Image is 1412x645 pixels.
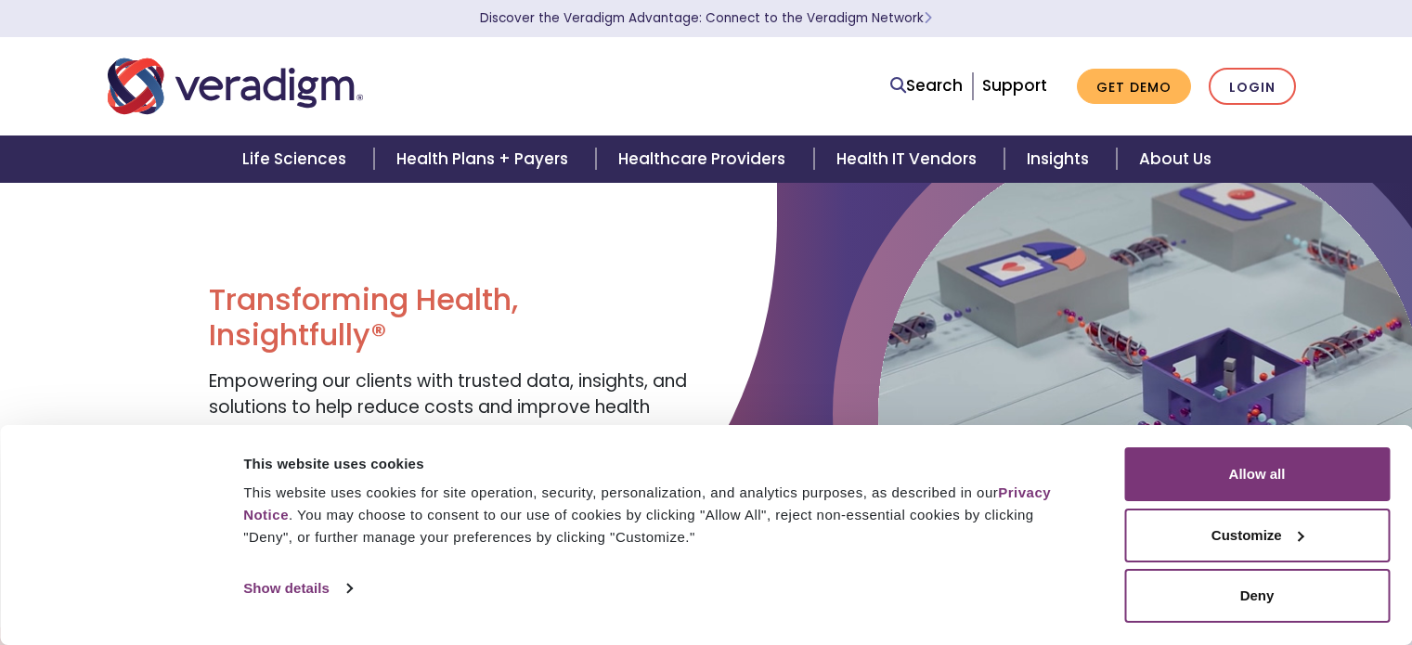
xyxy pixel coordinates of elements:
[374,135,596,183] a: Health Plans + Payers
[982,74,1047,97] a: Support
[1117,135,1234,183] a: About Us
[209,368,687,446] span: Empowering our clients with trusted data, insights, and solutions to help reduce costs and improv...
[1004,135,1117,183] a: Insights
[480,9,932,27] a: Discover the Veradigm Advantage: Connect to the Veradigm NetworkLearn More
[1209,68,1296,106] a: Login
[243,482,1082,548] div: This website uses cookies for site operation, security, personalization, and analytics purposes, ...
[243,574,351,602] a: Show details
[1077,69,1191,105] a: Get Demo
[814,135,1004,183] a: Health IT Vendors
[924,9,932,27] span: Learn More
[596,135,813,183] a: Healthcare Providers
[1124,509,1390,562] button: Customize
[1124,447,1390,501] button: Allow all
[209,282,692,354] h1: Transforming Health, Insightfully®
[1124,569,1390,623] button: Deny
[890,73,963,98] a: Search
[220,135,374,183] a: Life Sciences
[108,56,363,117] img: Veradigm logo
[243,453,1082,475] div: This website uses cookies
